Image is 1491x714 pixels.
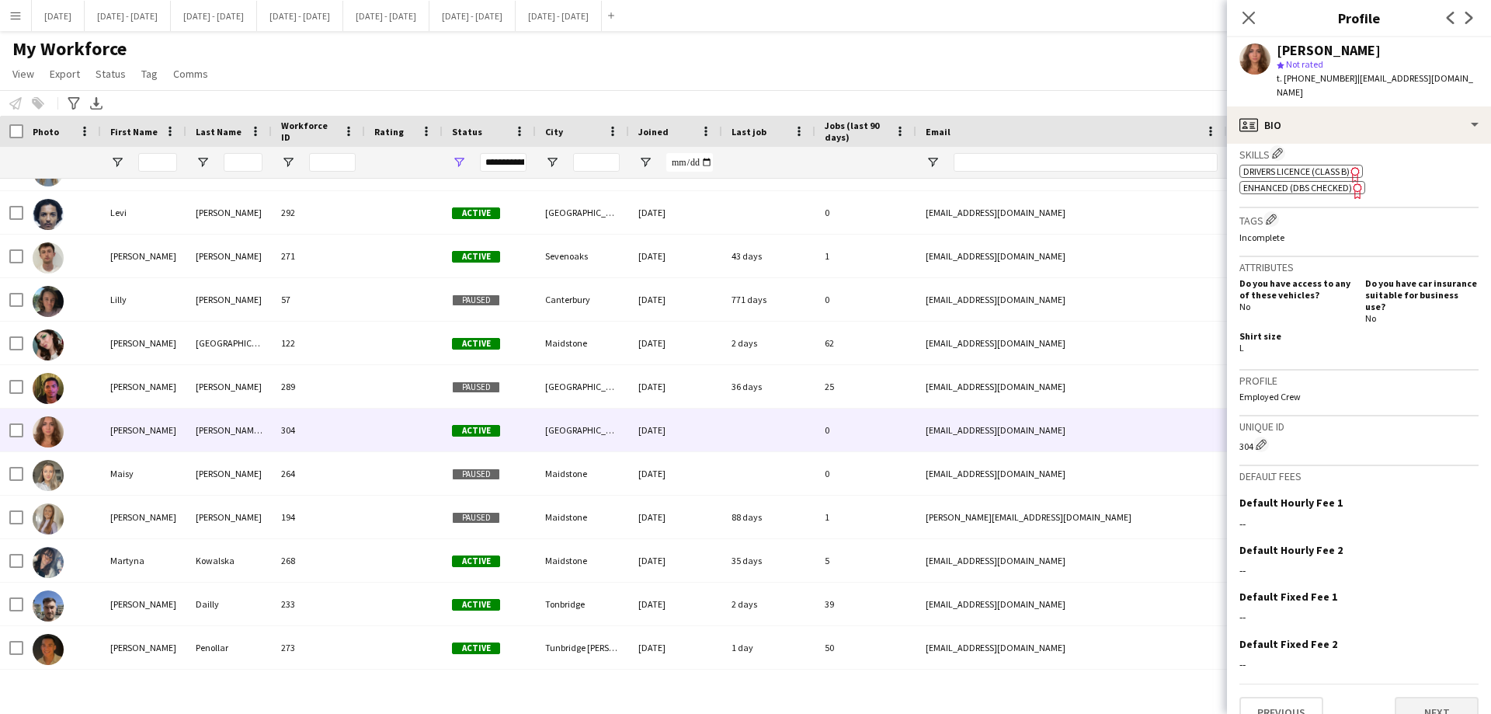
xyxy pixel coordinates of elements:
[536,322,629,364] div: Maidstone
[629,452,722,495] div: [DATE]
[629,191,722,234] div: [DATE]
[85,1,171,31] button: [DATE] - [DATE]
[281,120,337,143] span: Workforce ID
[167,64,214,84] a: Comms
[573,153,620,172] input: City Filter Input
[101,496,186,538] div: [PERSON_NAME]
[629,322,722,364] div: [DATE]
[186,235,272,277] div: [PERSON_NAME]
[1239,374,1479,388] h3: Profile
[1239,420,1479,434] h3: Unique ID
[33,634,64,665] img: Matthew Penollar
[33,329,64,360] img: Lucy Cork
[186,409,272,451] div: [PERSON_NAME] [PERSON_NAME]
[33,242,64,273] img: Liam O’Connor
[629,539,722,582] div: [DATE]
[6,64,40,84] a: View
[722,278,815,321] div: 771 days
[1277,72,1473,98] span: | [EMAIL_ADDRESS][DOMAIN_NAME]
[87,94,106,113] app-action-btn: Export XLSX
[536,409,629,451] div: [GEOGRAPHIC_DATA]
[916,670,1227,712] div: [EMAIL_ADDRESS][DOMAIN_NAME]
[1277,44,1381,57] div: [PERSON_NAME]
[536,452,629,495] div: Maidstone
[257,1,343,31] button: [DATE] - [DATE]
[1239,543,1343,557] h3: Default Hourly Fee 2
[1239,260,1479,274] h3: Attributes
[1239,342,1244,354] span: L
[916,322,1227,364] div: [EMAIL_ADDRESS][DOMAIN_NAME]
[272,583,365,625] div: 233
[916,409,1227,451] div: [EMAIL_ADDRESS][DOMAIN_NAME]
[196,126,242,138] span: Last Name
[536,365,629,408] div: [GEOGRAPHIC_DATA]
[1239,330,1353,342] h5: Shirt size
[452,251,500,263] span: Active
[1277,72,1357,84] span: t. [PHONE_NUMBER]
[186,322,272,364] div: [GEOGRAPHIC_DATA]
[101,539,186,582] div: Martyna
[1239,391,1479,402] p: Employed Crew
[732,126,766,138] span: Last job
[101,322,186,364] div: [PERSON_NAME]
[12,37,127,61] span: My Workforce
[815,626,916,669] div: 50
[272,322,365,364] div: 122
[374,126,404,138] span: Rating
[1239,277,1353,301] h5: Do you have access to any of these vehicles?
[186,278,272,321] div: [PERSON_NAME]
[186,191,272,234] div: [PERSON_NAME]
[272,452,365,495] div: 264
[536,539,629,582] div: Maidstone
[1365,277,1479,312] h5: Do you have car insurance suitable for business use?
[1239,496,1343,510] h3: Default Hourly Fee 1
[815,539,916,582] div: 5
[272,539,365,582] div: 268
[825,120,888,143] span: Jobs (last 90 days)
[101,409,186,451] div: [PERSON_NAME]
[1243,182,1352,193] span: Enhanced (DBS Checked)
[452,556,500,567] span: Active
[33,590,64,622] img: Matt Dailly
[722,670,815,712] div: 165 days
[272,670,365,712] div: 97
[629,409,722,451] div: [DATE]
[33,199,64,230] img: Levi Edwards
[638,155,652,169] button: Open Filter Menu
[722,583,815,625] div: 2 days
[452,207,500,219] span: Active
[545,155,559,169] button: Open Filter Menu
[452,155,466,169] button: Open Filter Menu
[33,286,64,317] img: Lilly James
[722,235,815,277] div: 43 days
[141,67,158,81] span: Tag
[101,365,186,408] div: [PERSON_NAME]
[343,1,429,31] button: [DATE] - [DATE]
[272,278,365,321] div: 57
[629,626,722,669] div: [DATE]
[452,599,500,611] span: Active
[429,1,516,31] button: [DATE] - [DATE]
[272,365,365,408] div: 289
[452,294,500,306] span: Paused
[101,583,186,625] div: [PERSON_NAME]
[101,452,186,495] div: Maisy
[12,67,34,81] span: View
[926,155,940,169] button: Open Filter Menu
[186,452,272,495] div: [PERSON_NAME]
[452,338,500,350] span: Active
[536,626,629,669] div: Tunbridge [PERSON_NAME]
[722,496,815,538] div: 88 days
[916,539,1227,582] div: [EMAIL_ADDRESS][DOMAIN_NAME]
[722,365,815,408] div: 36 days
[101,670,186,712] div: Maxentia
[638,126,669,138] span: Joined
[926,126,951,138] span: Email
[815,409,916,451] div: 0
[186,539,272,582] div: Kowalska
[33,460,64,491] img: Maisy Earle
[452,126,482,138] span: Status
[186,670,272,712] div: [PERSON_NAME]
[110,126,158,138] span: First Name
[1227,106,1491,144] div: Bio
